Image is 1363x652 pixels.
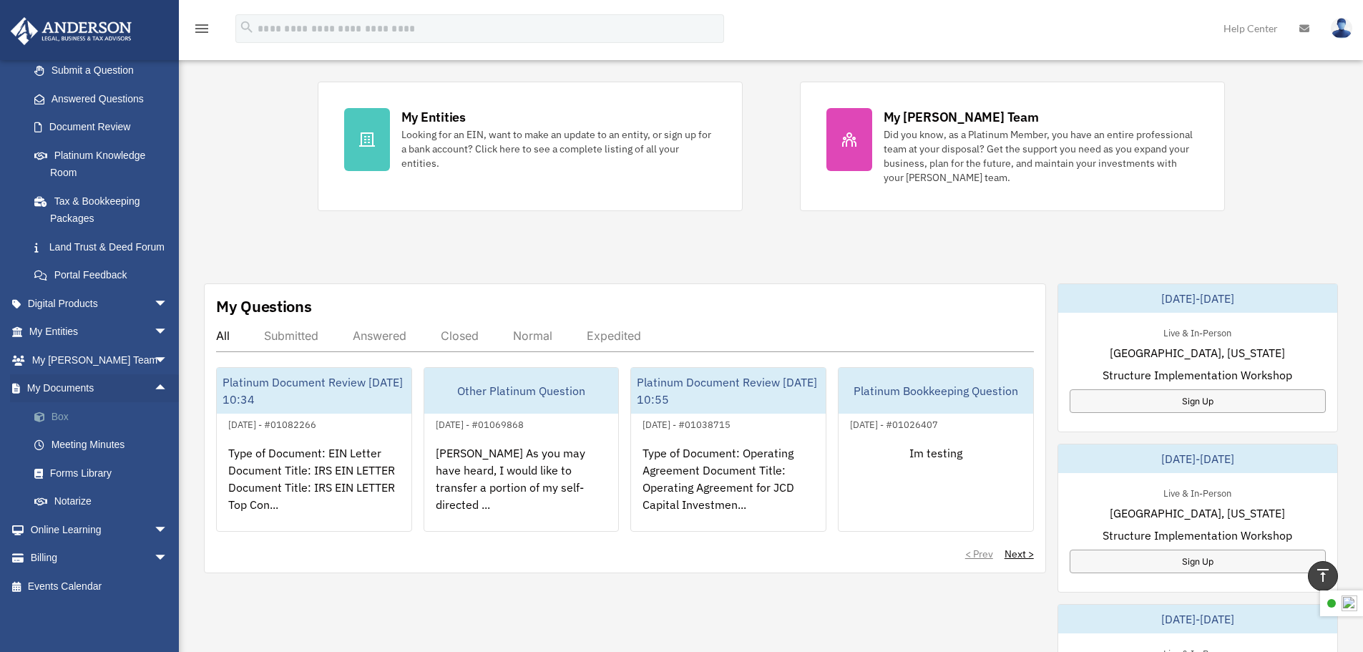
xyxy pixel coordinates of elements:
div: Type of Document: Operating Agreement Document Title: Operating Agreement for JCD Capital Investm... [631,433,826,545]
a: Box [20,402,190,431]
div: [DATE]-[DATE] [1058,605,1337,633]
div: [DATE]-[DATE] [1058,284,1337,313]
a: Document Review [20,113,190,142]
div: Live & In-Person [1152,324,1243,339]
div: Platinum Bookkeeping Question [839,368,1033,414]
img: Anderson Advisors Platinum Portal [6,17,136,45]
a: Land Trust & Deed Forum [20,233,190,261]
a: My Entities Looking for an EIN, want to make an update to an entity, or sign up for a bank accoun... [318,82,743,211]
span: arrow_drop_up [154,374,182,404]
div: [DATE] - #01038715 [631,416,742,431]
div: My [PERSON_NAME] Team [884,108,1039,126]
div: [DATE] - #01082266 [217,416,328,431]
a: Sign Up [1070,550,1326,573]
a: Digital Productsarrow_drop_down [10,289,190,318]
img: User Pic [1331,18,1352,39]
div: Normal [513,329,552,343]
span: [GEOGRAPHIC_DATA], [US_STATE] [1110,344,1285,361]
a: Events Calendar [10,572,190,600]
i: menu [193,20,210,37]
div: Answered [353,329,406,343]
a: My [PERSON_NAME] Teamarrow_drop_down [10,346,190,374]
a: Notarize [20,487,190,516]
i: search [239,19,255,35]
a: Billingarrow_drop_down [10,544,190,573]
div: Platinum Document Review [DATE] 10:55 [631,368,826,414]
span: arrow_drop_down [154,544,182,573]
div: Expedited [587,329,641,343]
i: vertical_align_top [1314,567,1332,584]
a: Portal Feedback [20,261,190,290]
a: Meeting Minutes [20,431,190,459]
div: Type of Document: EIN Letter Document Title: IRS EIN LETTER Document Title: IRS EIN LETTER Top Co... [217,433,411,545]
span: arrow_drop_down [154,318,182,347]
div: All [216,329,230,343]
a: My Documentsarrow_drop_up [10,374,190,403]
div: [DATE] - #01026407 [839,416,949,431]
a: Answered Questions [20,84,190,113]
div: Other Platinum Question [424,368,619,414]
a: Tax & Bookkeeping Packages [20,187,190,233]
div: Im testing [839,433,1033,545]
span: arrow_drop_down [154,346,182,375]
a: Other Platinum Question[DATE] - #01069868[PERSON_NAME] As you may have heard, I would like to tra... [424,367,620,532]
div: Platinum Document Review [DATE] 10:34 [217,368,411,414]
span: Structure Implementation Workshop [1103,527,1292,544]
span: arrow_drop_down [154,515,182,545]
div: [DATE]-[DATE] [1058,444,1337,473]
a: My Entitiesarrow_drop_down [10,318,190,346]
span: arrow_drop_down [154,289,182,318]
span: [GEOGRAPHIC_DATA], [US_STATE] [1110,505,1285,522]
a: Forms Library [20,459,190,487]
div: [PERSON_NAME] As you may have heard, I would like to transfer a portion of my self-directed ... [424,433,619,545]
a: Submit a Question [20,57,190,85]
a: Platinum Document Review [DATE] 10:34[DATE] - #01082266Type of Document: EIN Letter Document Titl... [216,367,412,532]
a: vertical_align_top [1308,561,1338,591]
div: My Questions [216,296,312,317]
div: My Entities [401,108,466,126]
div: Closed [441,329,479,343]
a: Platinum Document Review [DATE] 10:55[DATE] - #01038715Type of Document: Operating Agreement Docu... [630,367,826,532]
a: Platinum Bookkeeping Question[DATE] - #01026407Im testing [838,367,1034,532]
a: Platinum Knowledge Room [20,141,190,187]
a: Sign Up [1070,389,1326,413]
div: Looking for an EIN, want to make an update to an entity, or sign up for a bank account? Click her... [401,127,716,170]
a: Online Learningarrow_drop_down [10,515,190,544]
a: My [PERSON_NAME] Team Did you know, as a Platinum Member, you have an entire professional team at... [800,82,1225,211]
span: Structure Implementation Workshop [1103,366,1292,384]
a: Next > [1005,547,1034,561]
div: [DATE] - #01069868 [424,416,535,431]
div: Did you know, as a Platinum Member, you have an entire professional team at your disposal? Get th... [884,127,1198,185]
div: Submitted [264,329,318,343]
div: Live & In-Person [1152,485,1243,500]
a: menu [193,25,210,37]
